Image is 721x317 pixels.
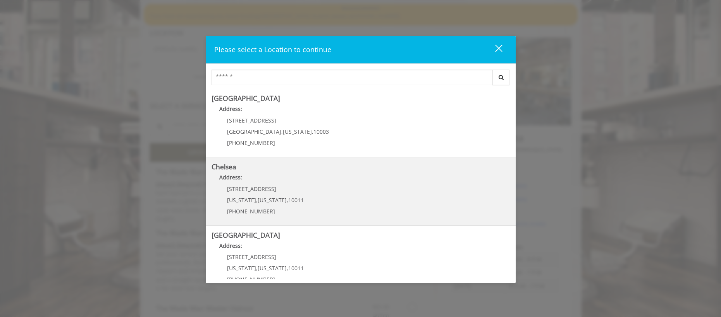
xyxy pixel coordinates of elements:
span: , [281,128,283,135]
span: [GEOGRAPHIC_DATA] [227,128,281,135]
span: [PHONE_NUMBER] [227,276,275,283]
span: [PHONE_NUMBER] [227,139,275,147]
span: , [312,128,313,135]
b: Address: [219,242,242,249]
span: , [256,264,258,272]
span: [US_STATE] [258,196,287,204]
span: [STREET_ADDRESS] [227,253,276,261]
div: Center Select [212,70,510,89]
span: [US_STATE] [227,196,256,204]
span: [PHONE_NUMBER] [227,208,275,215]
span: , [287,264,288,272]
span: [STREET_ADDRESS] [227,185,276,193]
span: , [256,196,258,204]
b: [GEOGRAPHIC_DATA] [212,94,280,103]
b: [GEOGRAPHIC_DATA] [212,230,280,240]
span: 10011 [288,264,304,272]
span: [STREET_ADDRESS] [227,117,276,124]
b: Address: [219,105,242,112]
i: Search button [497,75,506,80]
span: [US_STATE] [227,264,256,272]
input: Search Center [212,70,493,85]
span: 10003 [313,128,329,135]
b: Address: [219,174,242,181]
div: close dialog [486,44,502,56]
span: 10011 [288,196,304,204]
span: Please select a Location to continue [214,45,331,54]
button: close dialog [481,42,507,58]
b: Chelsea [212,162,236,171]
span: , [287,196,288,204]
span: [US_STATE] [283,128,312,135]
span: [US_STATE] [258,264,287,272]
